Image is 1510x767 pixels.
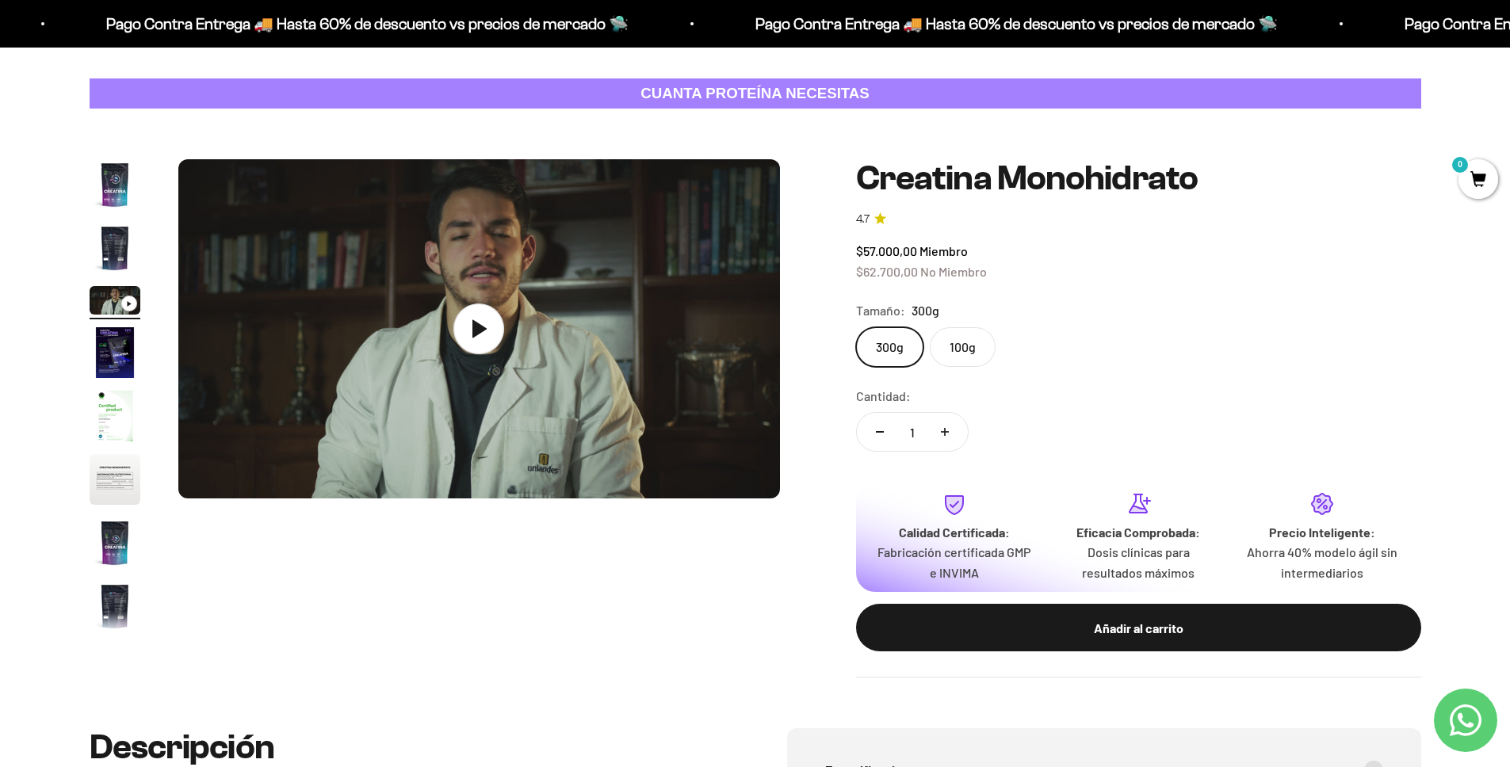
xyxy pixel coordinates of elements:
[856,300,905,321] legend: Tamaño:
[746,11,1268,36] p: Pago Contra Entrega 🚚 Hasta 60% de descuento vs precios de mercado 🛸
[920,264,987,279] span: No Miembro
[856,211,870,228] span: 4.7
[90,327,140,383] button: Ir al artículo 4
[90,517,140,568] img: Creatina Monohidrato
[90,78,1421,109] a: CUANTA PROTEÍNA NECESITAS
[90,728,724,766] h2: Descripción
[856,386,911,406] label: Cantidad:
[90,581,140,632] img: Creatina Monohidrato
[90,159,140,215] button: Ir al artículo 1
[97,11,619,36] p: Pago Contra Entrega 🚚 Hasta 60% de descuento vs precios de mercado 🛸
[1458,172,1498,189] a: 0
[90,391,140,441] img: Creatina Monohidrato
[856,243,917,258] span: $57.000,00
[90,223,140,278] button: Ir al artículo 2
[90,517,140,573] button: Ir al artículo 7
[1243,542,1401,582] p: Ahorra 40% modelo ágil sin intermediarios
[856,159,1421,197] h1: Creatina Monohidrato
[90,581,140,636] button: Ir al artículo 8
[899,525,1010,540] strong: Calidad Certificada:
[90,159,140,210] img: Creatina Monohidrato
[640,85,870,101] strong: CUANTA PROTEÍNA NECESITAS
[888,618,1390,639] div: Añadir al carrito
[1059,542,1218,582] p: Dosis clínicas para resultados máximos
[90,454,140,509] button: Ir al artículo 6
[90,454,140,505] img: Creatina Monohidrato
[922,413,968,451] button: Aumentar cantidad
[919,243,968,258] span: Miembro
[856,211,1421,228] a: 4.74.7 de 5.0 estrellas
[875,542,1034,582] p: Fabricación certificada GMP e INVIMA
[857,413,903,451] button: Reducir cantidad
[90,286,140,319] button: Ir al artículo 3
[90,223,140,273] img: Creatina Monohidrato
[856,264,918,279] span: $62.700,00
[1451,155,1470,174] mark: 0
[90,327,140,378] img: Creatina Monohidrato
[1269,525,1375,540] strong: Precio Inteligente:
[1076,525,1200,540] strong: Eficacia Comprobada:
[856,604,1421,651] button: Añadir al carrito
[90,391,140,446] button: Ir al artículo 5
[912,300,939,321] span: 300g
